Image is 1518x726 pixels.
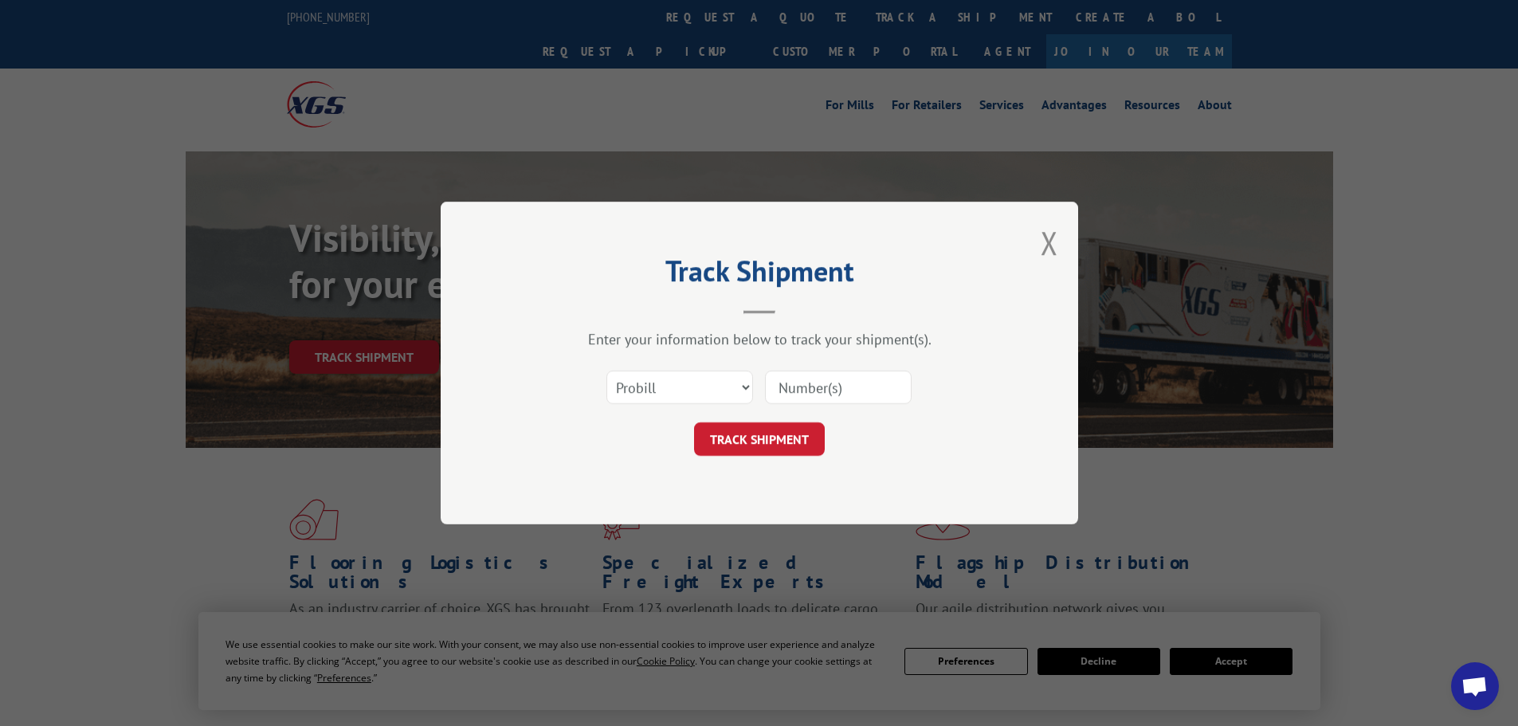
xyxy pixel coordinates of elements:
div: Open chat [1451,662,1499,710]
button: Close modal [1041,222,1058,264]
h2: Track Shipment [520,260,998,290]
div: Enter your information below to track your shipment(s). [520,330,998,348]
input: Number(s) [765,371,912,404]
button: TRACK SHIPMENT [694,422,825,456]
